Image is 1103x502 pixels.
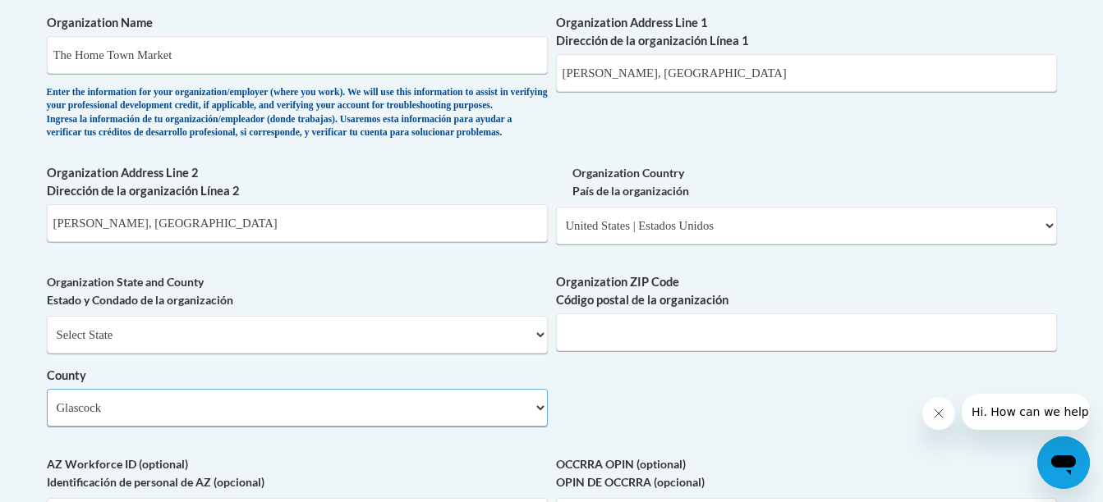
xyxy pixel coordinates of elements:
input: Metadata input [556,54,1057,92]
label: Organization Name [47,14,548,32]
iframe: Close message [922,397,955,430]
label: OCCRRA OPIN (optional) OPIN DE OCCRRA (opcional) [556,455,1057,491]
div: Enter the information for your organization/employer (where you work). We will use this informati... [47,86,548,140]
span: Hi. How can we help? [10,11,133,25]
label: Organization Address Line 1 Dirección de la organización Línea 1 [556,14,1057,50]
label: County [47,367,548,385]
input: Metadata input [556,313,1057,351]
input: Metadata input [47,36,548,74]
label: AZ Workforce ID (optional) Identificación de personal de AZ (opcional) [47,455,548,491]
label: Organization Address Line 2 Dirección de la organización Línea 2 [47,164,548,200]
iframe: Button to launch messaging window [1037,436,1090,489]
label: Organization Country País de la organización [556,164,1057,200]
iframe: Message from company [962,394,1090,430]
input: Metadata input [47,204,548,242]
label: Organization State and County Estado y Condado de la organización [47,273,548,309]
label: Organization ZIP Code Código postal de la organización [556,273,1057,309]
